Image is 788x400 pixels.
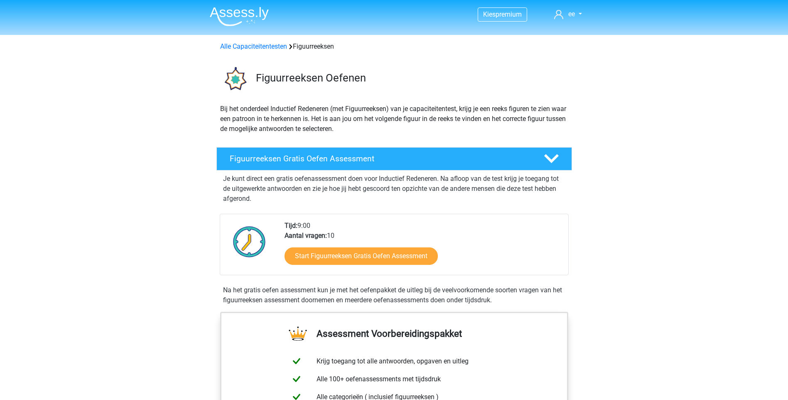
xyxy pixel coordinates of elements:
img: Assessly [210,7,269,26]
a: Alle Capaciteitentesten [220,42,287,50]
b: Aantal vragen: [285,232,327,240]
a: Kiespremium [478,9,527,20]
span: premium [496,10,522,18]
div: Figuurreeksen [217,42,572,52]
a: Start Figuurreeksen Gratis Oefen Assessment [285,247,438,265]
h3: Figuurreeksen Oefenen [256,72,565,84]
div: Na het gratis oefen assessment kun je met het oefenpakket de uitleg bij de veelvoorkomende soorte... [220,285,569,305]
p: Bij het onderdeel Inductief Redeneren (met Figuurreeksen) van je capaciteitentest, krijg je een r... [220,104,568,134]
b: Tijd: [285,222,297,230]
span: Kies [483,10,496,18]
img: Klok [228,221,270,262]
p: Je kunt direct een gratis oefenassessment doen voor Inductief Redeneren. Na afloop van de test kr... [223,174,565,204]
div: 9:00 10 [278,221,568,275]
a: Figuurreeksen Gratis Oefen Assessment [213,147,575,170]
img: figuurreeksen [217,62,252,97]
a: ee [551,9,585,19]
h4: Figuurreeksen Gratis Oefen Assessment [230,154,530,163]
span: ee [568,10,575,18]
